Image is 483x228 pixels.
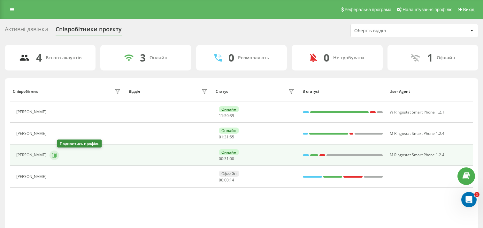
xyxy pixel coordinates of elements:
[140,52,146,64] div: 3
[390,109,444,115] span: W Ringostat Smart Phone 1.2.1
[224,177,229,183] span: 00
[390,152,444,158] span: M Ringostat Smart Phone 1.2.4
[303,89,383,94] div: В статусі
[16,153,48,157] div: [PERSON_NAME]
[390,131,444,136] span: M Ringostat Smart Phone 1.2.4
[437,55,455,61] div: Офлайн
[461,192,477,207] iframe: Intercom live chat
[219,178,234,182] div: : :
[230,113,234,118] span: 39
[5,26,48,36] div: Активні дзвінки
[219,135,234,139] div: : :
[219,113,223,118] span: 11
[219,128,239,134] div: Онлайн
[345,7,392,12] span: Реферальна програма
[238,55,269,61] div: Розмовляють
[129,89,140,94] div: Відділ
[219,157,234,161] div: : :
[230,134,234,140] span: 55
[389,89,470,94] div: User Agent
[219,114,234,118] div: : :
[219,156,223,161] span: 00
[219,171,239,177] div: Офлайн
[402,7,452,12] span: Налаштування профілю
[228,52,234,64] div: 0
[354,28,431,33] div: Оберіть відділ
[224,134,229,140] span: 31
[224,113,229,118] span: 50
[16,174,48,179] div: [PERSON_NAME]
[463,7,474,12] span: Вихід
[56,26,122,36] div: Співробітники проєкту
[230,156,234,161] span: 00
[219,149,239,155] div: Онлайн
[16,131,48,136] div: [PERSON_NAME]
[427,52,433,64] div: 1
[57,140,102,148] div: Подивитись профіль
[333,55,364,61] div: Не турбувати
[224,156,229,161] span: 31
[324,52,329,64] div: 0
[219,106,239,112] div: Онлайн
[149,55,167,61] div: Онлайн
[216,89,228,94] div: Статус
[230,177,234,183] span: 14
[16,110,48,114] div: [PERSON_NAME]
[219,177,223,183] span: 00
[46,55,81,61] div: Всього акаунтів
[13,89,38,94] div: Співробітник
[474,192,479,197] span: 1
[36,52,42,64] div: 4
[219,134,223,140] span: 01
